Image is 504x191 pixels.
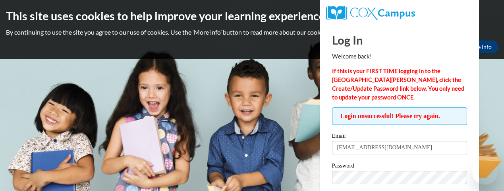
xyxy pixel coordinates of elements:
[332,52,467,61] p: Welcome back!
[461,41,498,53] a: More Info
[332,32,467,48] h1: Log In
[472,159,498,185] iframe: Button to launch messaging window
[326,6,415,20] img: COX Campus
[332,107,467,125] span: Login unsuccessful! Please try again.
[6,28,498,37] p: By continuing to use the site you agree to our use of cookies. Use the ‘More info’ button to read...
[6,8,498,24] h2: This site uses cookies to help improve your learning experience.
[332,163,467,171] label: Password
[332,68,464,101] strong: If this is your FIRST TIME logging in to the [GEOGRAPHIC_DATA][PERSON_NAME], click the Create/Upd...
[332,133,467,141] label: Email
